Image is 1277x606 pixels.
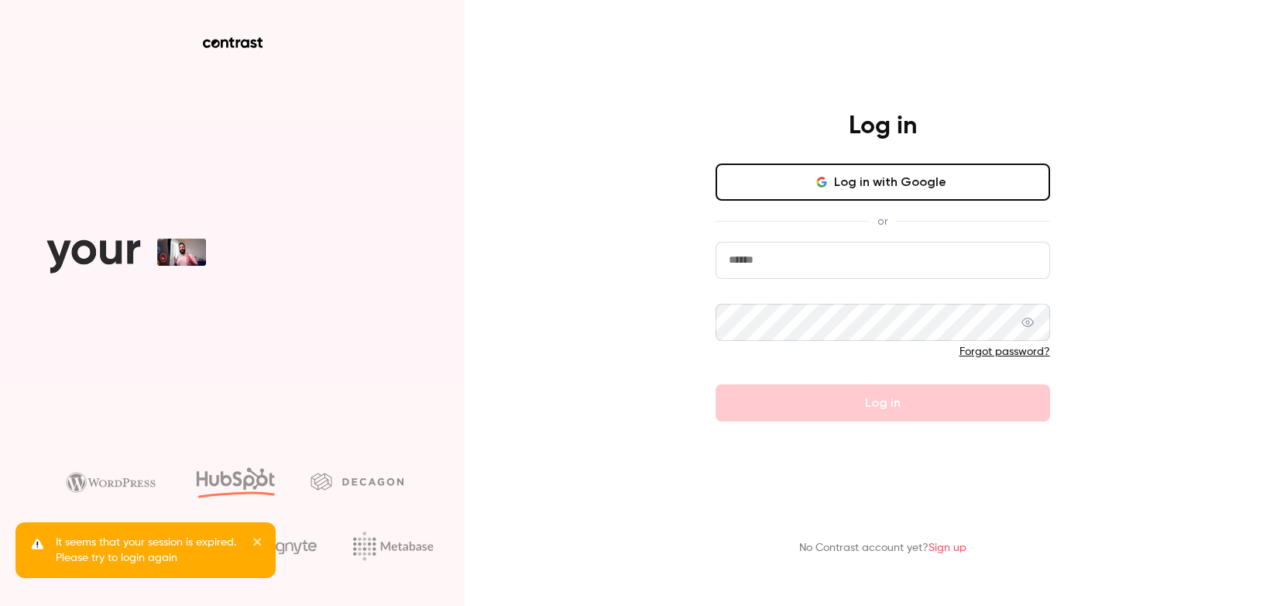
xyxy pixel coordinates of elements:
button: Log in with Google [716,164,1050,201]
h4: Log in [849,111,917,142]
span: or [870,213,895,229]
a: Sign up [929,542,966,553]
p: No Contrast account yet? [799,540,966,556]
img: decagon [311,473,403,490]
a: Forgot password? [959,346,1050,357]
button: close [252,535,263,553]
p: It seems that your session is expired. Please try to login again [56,535,242,566]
